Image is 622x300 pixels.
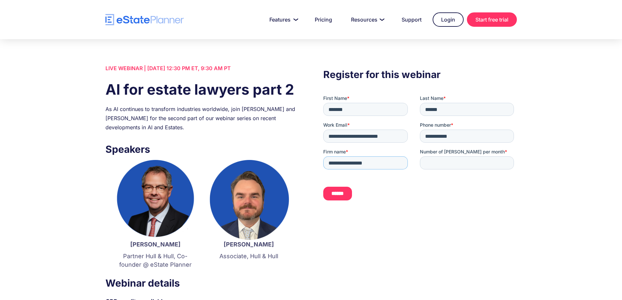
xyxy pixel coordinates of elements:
a: Start free trial [467,12,517,27]
a: Pricing [307,13,340,26]
a: Resources [343,13,391,26]
a: Support [394,13,429,26]
p: Partner Hull & Hull, Co-founder @ eState Planner [115,252,196,269]
div: As AI continues to transform industries worldwide, join [PERSON_NAME] and [PERSON_NAME] for the s... [105,104,299,132]
a: Features [262,13,304,26]
h3: Webinar details [105,276,299,291]
strong: [PERSON_NAME] [224,241,274,248]
a: home [105,14,184,25]
h3: Register for this webinar [323,67,517,82]
h3: Speakers [105,142,299,157]
iframe: Form 0 [323,95,517,206]
a: Login [433,12,464,27]
p: Associate, Hull & Hull [209,252,289,261]
strong: [PERSON_NAME] [130,241,181,248]
div: LIVE WEBINAR | [DATE] 12:30 PM ET, 9:30 AM PT [105,64,299,73]
h1: AI for estate lawyers part 2 [105,79,299,100]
